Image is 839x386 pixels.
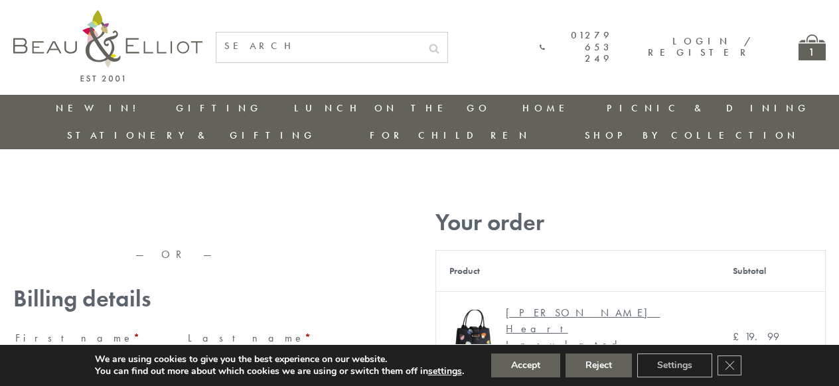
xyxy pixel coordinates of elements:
h3: Billing details [13,285,339,312]
th: Subtotal [720,250,825,291]
label: Last name [188,328,337,349]
iframe: Secure express checkout frame [11,204,341,235]
button: settings [428,365,462,377]
bdi: 19.99 [733,330,779,344]
button: Accept [491,354,560,377]
label: First name [15,328,164,349]
img: logo [13,10,202,82]
a: Lunch On The Go [294,101,491,115]
a: Stationery & Gifting [67,129,316,142]
th: Product [436,250,720,291]
a: 1 [799,34,826,60]
a: Picnic & Dining [607,101,810,115]
button: Settings [637,354,712,377]
a: New in! [56,101,145,115]
button: Reject [566,354,632,377]
a: Gifting [176,101,262,115]
p: We are using cookies to give you the best experience on our website. [95,354,464,365]
button: Close GDPR Cookie Banner [718,355,741,375]
span: £ [733,330,745,344]
img: Emily Heart Insulated Lunch Bag [449,310,499,359]
div: [PERSON_NAME] Heart Insulated Lunch Bag [506,305,696,369]
a: Emily Heart Insulated Lunch Bag [PERSON_NAME] Heart Insulated Lunch Bag× 1 [449,305,706,369]
p: You can find out more about which cookies we are using or switch them off in . [95,365,464,377]
a: 01279 653 249 [540,30,613,64]
a: Shop by collection [585,129,799,142]
p: — OR — [13,249,339,261]
a: Home [522,101,575,115]
input: SEARCH [216,32,421,60]
a: For Children [370,129,531,142]
a: Login / Register [648,34,752,59]
h3: Your order [435,209,826,236]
